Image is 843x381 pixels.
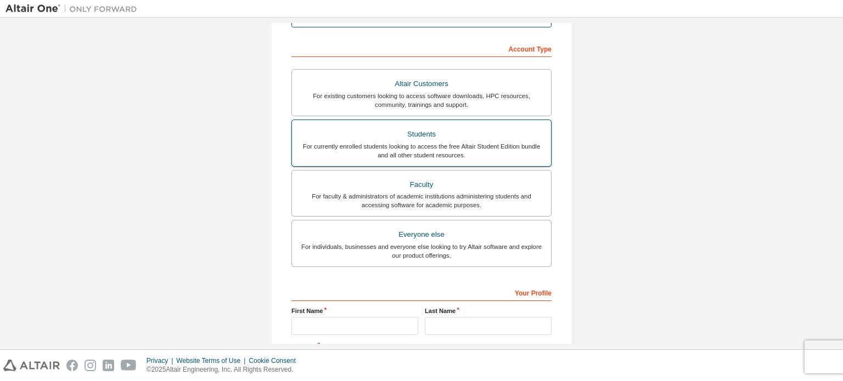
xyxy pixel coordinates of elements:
[425,306,552,315] label: Last Name
[3,360,60,371] img: altair_logo.svg
[299,142,544,160] div: For currently enrolled students looking to access the free Altair Student Edition bundle and all ...
[299,227,544,242] div: Everyone else
[103,360,114,371] img: linkedin.svg
[299,92,544,109] div: For existing customers looking to access software downloads, HPC resources, community, trainings ...
[291,306,418,315] label: First Name
[291,39,552,57] div: Account Type
[147,356,176,365] div: Privacy
[299,76,544,92] div: Altair Customers
[291,283,552,301] div: Your Profile
[299,177,544,192] div: Faculty
[299,127,544,142] div: Students
[147,365,302,374] p: © 2025 Altair Engineering, Inc. All Rights Reserved.
[176,356,249,365] div: Website Terms of Use
[85,360,96,371] img: instagram.svg
[66,360,78,371] img: facebook.svg
[249,356,302,365] div: Cookie Consent
[121,360,137,371] img: youtube.svg
[291,342,552,350] label: Job Title
[299,192,544,209] div: For faculty & administrators of academic institutions administering students and accessing softwa...
[5,3,143,14] img: Altair One
[299,242,544,260] div: For individuals, businesses and everyone else looking to try Altair software and explore our prod...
